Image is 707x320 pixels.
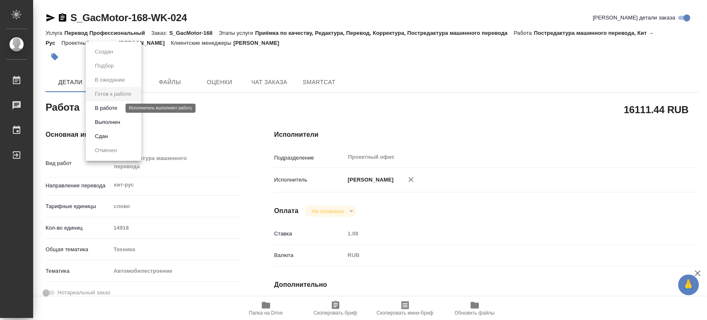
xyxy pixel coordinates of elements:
button: Сдан [92,132,110,141]
button: В работе [92,104,120,113]
button: Выполнен [92,118,123,127]
button: Отменен [92,146,120,155]
button: Подбор [92,61,116,70]
button: Готов к работе [92,90,134,99]
button: В ожидании [92,75,127,85]
button: Создан [92,47,116,56]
